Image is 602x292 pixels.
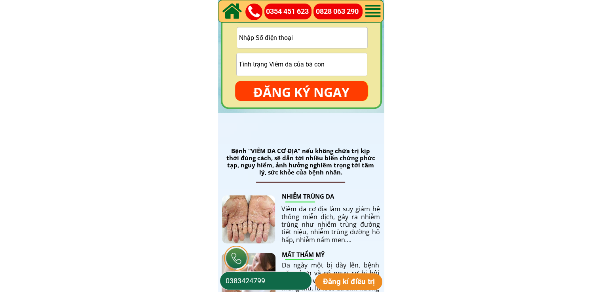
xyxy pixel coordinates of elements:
input: Số điện thoại [224,272,308,290]
p: ĐĂNG KÝ NGAY [235,81,368,104]
h2: NHIỄM TRÙNG DA [282,192,367,201]
h2: MẤT THẨM MỸ [282,250,330,258]
input: Vui lòng nhập ĐÚNG SỐ ĐIỆN THOẠI [237,27,367,48]
div: Viêm da cơ địa làm suy giảm hệ thống miễn dịch, gây ra nhiễm trùng như nhiễm trùng đường tiết niệ... [281,205,380,243]
p: Đăng kí điều trị [315,273,383,290]
a: 0828 063 290 [316,6,363,17]
div: Bệnh "VIÊM DA CƠ ĐỊA" nếu không chữa trị kịp thời đúng cách, sẽ dẫn tới nhiều biến chứng phức tạp... [225,147,377,176]
a: 0354 451 623 [266,6,313,17]
input: Tình trạng Viêm da của bà con [237,53,367,76]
